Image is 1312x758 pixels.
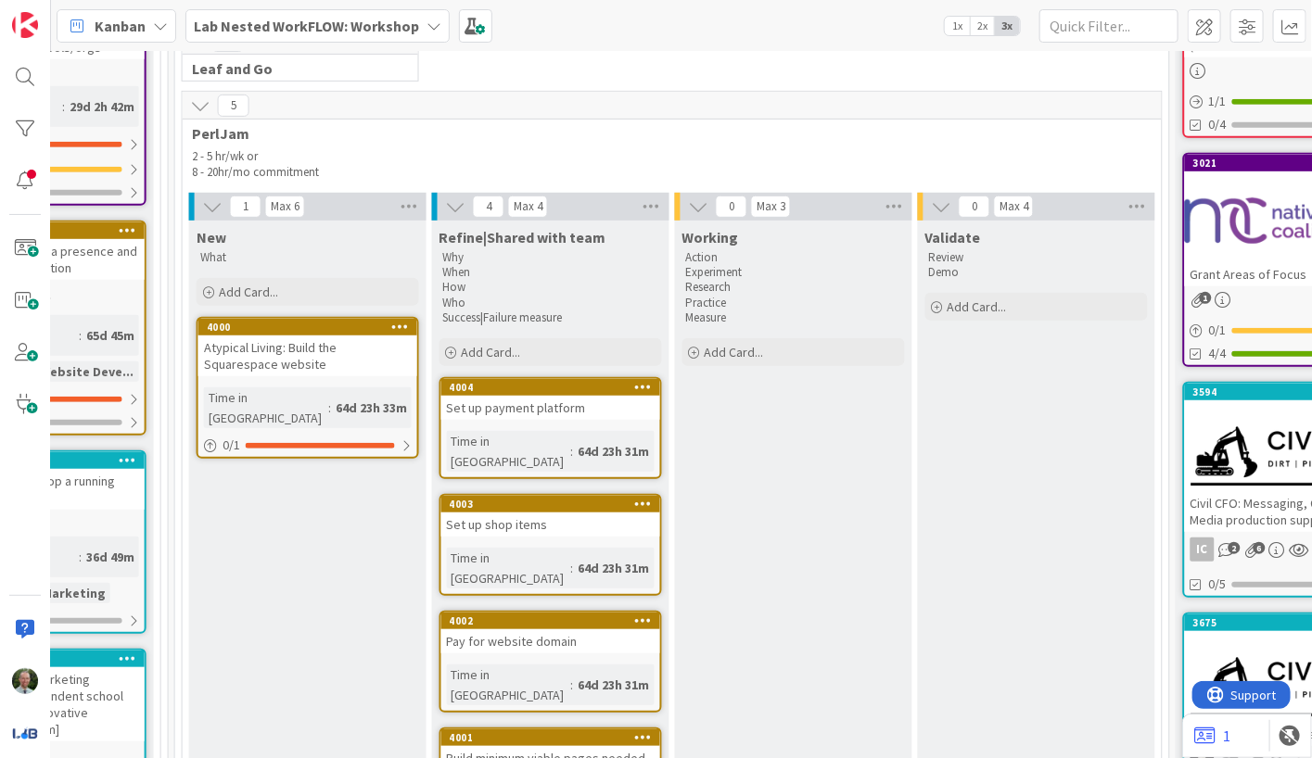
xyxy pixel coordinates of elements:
span: Working [682,228,739,246]
span: Add Card... [462,344,521,360]
div: 64d 23h 31m [574,675,655,695]
a: 4003Set up shop itemsTime in [GEOGRAPHIC_DATA]:64d 23h 31m [439,494,662,596]
span: 0/5 [1209,575,1227,594]
span: 5 [218,95,249,117]
div: 4004Set up payment platform [441,379,660,420]
div: 64d 23h 33m [331,398,412,418]
p: How [443,280,658,295]
div: 4000 [207,321,417,334]
div: Time in [GEOGRAPHIC_DATA] [447,431,571,472]
span: 3x [995,17,1020,35]
div: 0/1 [198,434,417,457]
span: 1 / 1 [1209,92,1227,111]
div: 4001 [441,729,660,746]
p: Experiment [686,265,901,280]
div: Marketing [37,583,110,603]
div: 4000Atypical Living: Build the Squarespace website [198,319,417,376]
img: SH [12,668,38,694]
div: 4002 [441,613,660,629]
div: 4000 [198,319,417,335]
span: 1x [945,17,970,35]
div: 4002 [450,614,660,627]
div: Time in [GEOGRAPHIC_DATA] [447,664,571,705]
span: Leaf and Go [192,59,395,78]
span: 1 [230,196,261,218]
div: Max 6 [271,202,299,211]
span: New [197,228,226,246]
a: 1 [1194,725,1230,747]
span: 4/4 [1209,344,1227,363]
span: 2x [970,17,995,35]
p: Measure [686,310,901,325]
span: 0/4 [1209,115,1227,134]
span: Refine|Shared with team [439,228,606,246]
p: Who [443,296,658,310]
div: 65d 45m [82,325,139,346]
span: : [62,96,65,117]
p: Review [929,250,1144,265]
div: Time in [GEOGRAPHIC_DATA] [447,548,571,588]
div: 4003 [441,496,660,512]
span: 6 [1254,542,1266,554]
span: 2 [1229,542,1241,554]
div: Max 4 [1000,202,1028,211]
span: Add Card... [705,344,764,360]
p: Practice [686,296,901,310]
div: Pay for website domain [441,629,660,653]
div: 64d 23h 31m [574,558,655,578]
span: Support [39,3,84,25]
p: What [200,250,415,265]
span: Add Card... [219,284,278,300]
p: 2 - 5 hr/wk or [192,149,1153,164]
p: When [443,265,658,280]
span: Kanban [95,15,146,37]
div: 4002Pay for website domain [441,613,660,653]
div: 4001 [450,731,660,744]
span: PerlJam [192,124,1139,143]
span: 0 / 1 [1209,321,1227,340]
img: Visit kanbanzone.com [12,12,38,38]
div: Atypical Living: Build the Squarespace website [198,335,417,376]
span: : [79,547,82,567]
span: Add Card... [948,298,1007,315]
input: Quick Filter... [1039,9,1178,43]
span: : [571,558,574,578]
div: 36d 49m [82,547,139,567]
a: 4002Pay for website domainTime in [GEOGRAPHIC_DATA]:64d 23h 31m [439,611,662,713]
div: 4004 [450,381,660,394]
div: 29d 2h 42m [65,96,139,117]
span: 4 [473,196,504,218]
p: Success|Failure measure [443,310,658,325]
span: 0 [716,196,747,218]
div: Set up shop items [441,512,660,537]
a: 4004Set up payment platformTime in [GEOGRAPHIC_DATA]:64d 23h 31m [439,377,662,479]
span: 1 [1200,292,1212,304]
div: Website Deve... [35,361,138,382]
div: IC [1191,537,1215,562]
p: Research [686,280,901,295]
span: : [79,325,82,346]
div: 4003 [450,498,660,511]
div: Set up payment platform [441,396,660,420]
p: Why [443,250,658,265]
p: Action [686,250,901,265]
div: Time in [GEOGRAPHIC_DATA] [204,387,328,428]
p: 8 - 20hr/mo commitment [192,165,1153,180]
span: 0 [959,196,990,218]
span: Validate [925,228,981,246]
b: Lab Nested WorkFLOW: Workshop [194,17,419,35]
img: avatar [12,720,38,746]
div: Max 4 [514,202,542,211]
div: Max 3 [757,202,785,211]
div: 4003Set up shop items [441,496,660,537]
p: Demo [929,265,1144,280]
div: 64d 23h 31m [574,441,655,461]
a: 4000Atypical Living: Build the Squarespace websiteTime in [GEOGRAPHIC_DATA]:64d 23h 33m0/1 [197,317,419,459]
span: : [571,675,574,695]
div: 4004 [441,379,660,396]
span: : [571,441,574,461]
span: 0 / 1 [223,436,240,455]
span: : [328,398,331,418]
